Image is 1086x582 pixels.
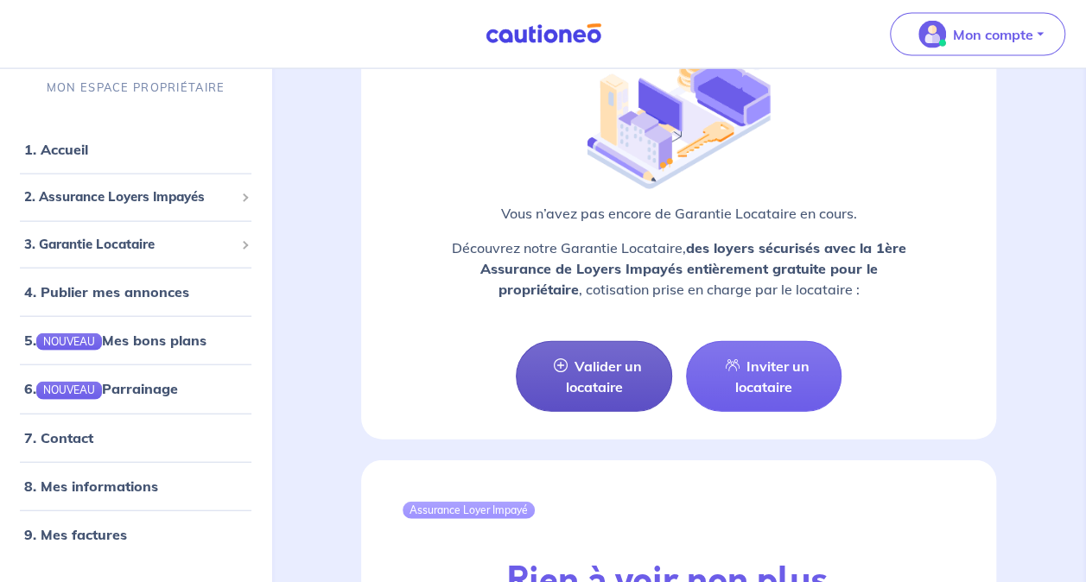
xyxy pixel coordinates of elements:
div: 9. Mes factures [7,516,264,551]
strong: des loyers sécurisés avec la 1ère Assurance de Loyers Impayés entièrement gratuite pour le propri... [480,239,906,298]
p: MON ESPACE PROPRIÉTAIRE [47,79,225,95]
div: 6.NOUVEAUParrainage [7,371,264,406]
div: 4. Publier mes annonces [7,275,264,309]
a: 5.NOUVEAUMes bons plans [24,332,206,349]
img: illu_account_valid_menu.svg [918,21,946,48]
a: 8. Mes informations [24,477,158,494]
a: Valider un locataire [516,341,671,412]
div: 2. Assurance Loyers Impayés [7,180,264,214]
a: 4. Publier mes annonces [24,283,189,300]
p: Mon compte [953,24,1033,45]
p: Découvrez notre Garantie Locataire, , cotisation prise en charge par le locataire : [403,237,955,300]
div: 7. Contact [7,420,264,454]
a: 7. Contact [24,428,93,446]
div: Assurance Loyer Impayé [403,502,535,519]
button: illu_account_valid_menu.svgMon compte [890,13,1065,56]
img: Cautioneo [479,23,608,45]
div: 3. Garantie Locataire [7,227,264,261]
div: 5.NOUVEAUMes bons plans [7,323,264,357]
div: 8. Mes informations [7,468,264,503]
div: 1. Accueil [7,132,264,167]
a: Inviter un locataire [686,341,841,412]
span: 3. Garantie Locataire [24,234,234,254]
a: 9. Mes factures [24,525,127,542]
a: 1. Accueil [24,141,88,158]
p: Vous n’avez pas encore de Garantie Locataire en cours. [403,203,955,224]
a: 6.NOUVEAUParrainage [24,380,178,397]
span: 2. Assurance Loyers Impayés [24,187,234,207]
